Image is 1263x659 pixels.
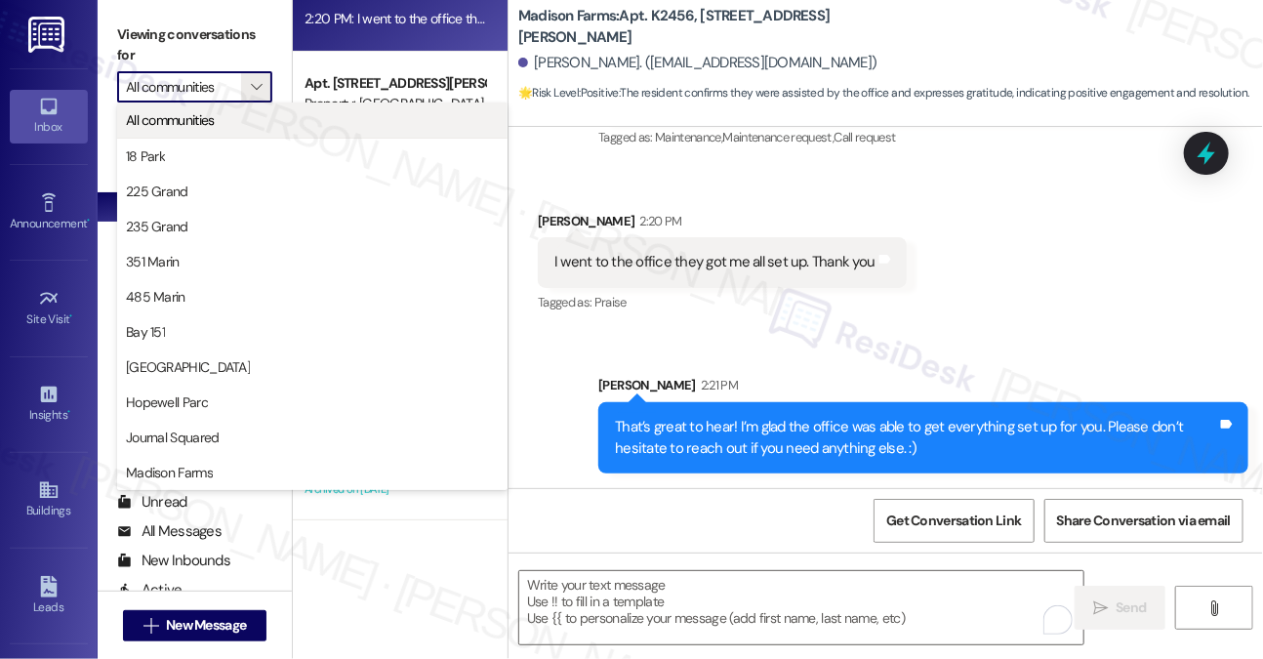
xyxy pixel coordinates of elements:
[10,90,88,143] a: Inbox
[519,571,1083,644] textarea: To enrich screen reader interactions, please activate Accessibility in Grammarly extension settings
[117,20,272,71] label: Viewing conversations for
[117,521,222,542] div: All Messages
[538,288,907,316] div: Tagged as:
[67,405,70,419] span: •
[126,287,185,307] span: 485 Marin
[1116,597,1146,618] span: Send
[126,463,213,482] span: Madison Farms
[305,10,652,27] div: 2:20 PM: I went to the office they got me all set up. Thank you
[87,214,90,227] span: •
[874,499,1034,543] button: Get Conversation Link
[598,375,1248,402] div: [PERSON_NAME]
[1093,600,1108,616] i: 
[117,551,230,571] div: New Inbounds
[598,123,1248,151] div: Tagged as:
[305,94,485,114] div: Property: [GEOGRAPHIC_DATA]
[166,615,246,636] span: New Message
[126,146,165,166] span: 18 Park
[10,378,88,431] a: Insights •
[126,428,220,447] span: Journal Squared
[518,53,877,73] div: [PERSON_NAME]. ([EMAIL_ADDRESS][DOMAIN_NAME])
[126,110,215,130] span: All communities
[696,375,738,395] div: 2:21 PM
[635,211,682,231] div: 2:20 PM
[126,392,208,412] span: Hopewell Parc
[538,211,907,238] div: [PERSON_NAME]
[126,71,241,103] input: All communities
[655,129,722,145] span: Maintenance ,
[126,182,188,201] span: 225 Grand
[305,73,485,94] div: Apt. [STREET_ADDRESS][PERSON_NAME]
[518,6,909,48] b: Madison Farms: Apt. K2456, [STREET_ADDRESS][PERSON_NAME]
[1206,600,1221,616] i: 
[126,217,188,236] span: 235 Grand
[518,85,619,101] strong: 🌟 Risk Level: Positive
[10,570,88,623] a: Leads
[722,129,834,145] span: Maintenance request ,
[251,79,262,95] i: 
[126,252,180,271] span: 351 Marin
[1044,499,1243,543] button: Share Conversation via email
[98,132,292,152] div: Prospects + Residents
[126,357,250,377] span: [GEOGRAPHIC_DATA]
[834,129,895,145] span: Call request
[117,492,187,513] div: Unread
[98,427,292,447] div: Prospects
[143,618,158,634] i: 
[615,417,1217,459] div: That’s great to hear! I’m glad the office was able to get everything set up for you. Please don’t...
[518,83,1249,103] span: : The resident confirms they were assisted by the office and expresses gratitude, indicating posi...
[554,252,876,272] div: I went to the office they got me all set up. Thank you
[10,474,88,526] a: Buildings
[1057,511,1231,531] span: Share Conversation via email
[123,610,267,641] button: New Message
[70,309,73,323] span: •
[117,580,183,600] div: Active
[28,17,68,53] img: ResiDesk Logo
[10,282,88,335] a: Site Visit •
[886,511,1021,531] span: Get Conversation Link
[126,322,165,342] span: Bay 151
[594,294,627,310] span: Praise
[1075,586,1165,630] button: Send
